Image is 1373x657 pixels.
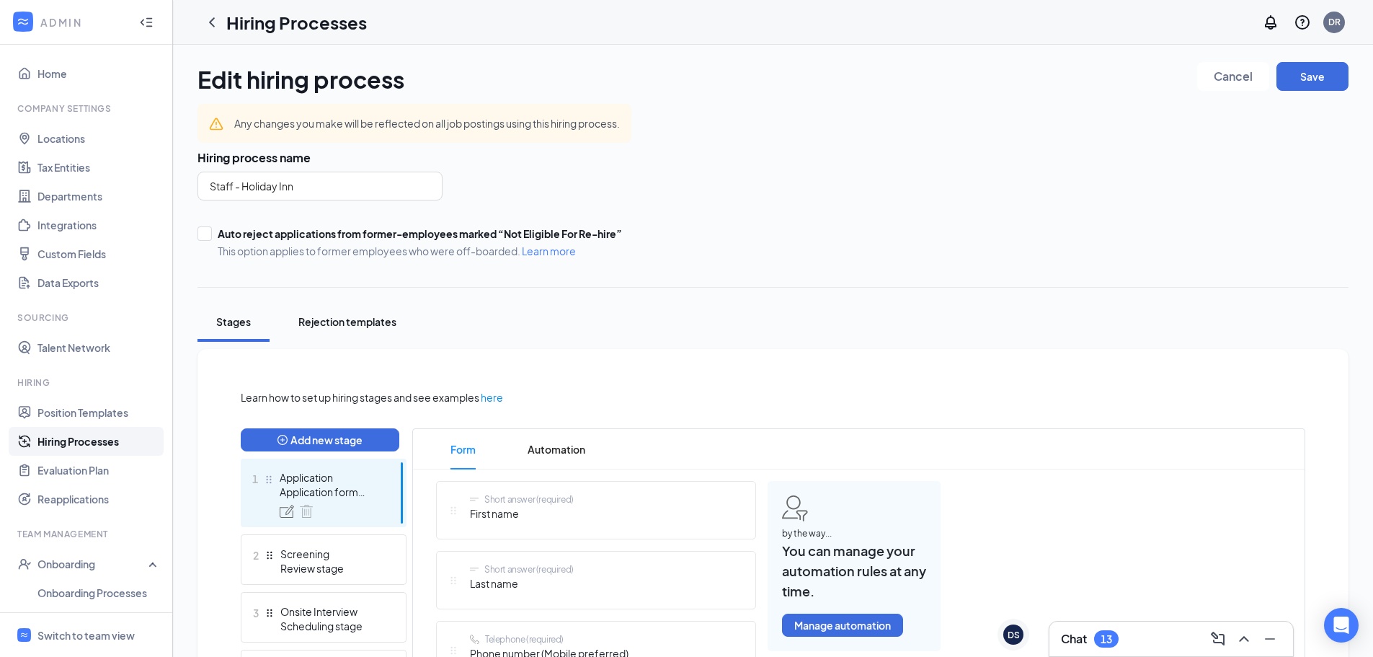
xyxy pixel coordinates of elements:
a: Departments [37,182,161,211]
svg: WorkstreamLogo [16,14,30,29]
a: Integrations [37,211,161,239]
span: First name [470,506,574,521]
svg: Minimize [1261,630,1279,648]
div: ADMIN [40,15,126,30]
button: Cancel [1197,62,1269,91]
button: Minimize [1258,627,1281,651]
div: Sourcing [17,312,158,324]
div: 13 [1101,633,1112,645]
div: Open Intercom Messenger [1324,608,1359,643]
span: Last name [470,576,574,591]
div: DS [1008,629,1020,641]
a: here [481,389,503,405]
div: Scheduling stage [280,619,386,633]
svg: ComposeMessage [1209,630,1227,648]
span: 2 [253,547,259,564]
a: Position Templates [37,398,161,427]
svg: WorkstreamLogo [19,630,29,640]
svg: Drag [448,645,458,656]
svg: ChevronLeft [203,14,221,31]
div: Screening [280,547,386,561]
div: Auto reject applications from former-employees marked “Not Eligible For Re-hire” [218,226,622,241]
svg: Collapse [139,15,154,30]
div: Team Management [17,528,158,540]
span: by the way... [782,527,926,541]
a: Onboarding Processes [37,578,161,607]
a: Locations [37,124,161,153]
div: Any changes you make will be reflected on all job postings using this hiring process. [234,115,620,131]
button: plus-circleAdd new stage [241,428,399,451]
button: ComposeMessage [1207,627,1230,651]
span: Cancel [1214,71,1253,81]
svg: UserCheck [17,557,32,571]
svg: Drag [448,506,458,516]
svg: Notifications [1262,14,1279,31]
svg: Drag [265,550,275,560]
span: 1 [252,470,258,488]
h3: Chat [1061,631,1087,647]
button: Manage automation [782,614,903,637]
span: Learn how to set up hiring stages and see examples [241,389,479,405]
a: Talent Network [37,333,161,362]
div: DR [1328,16,1341,28]
div: Rejection templates [298,314,396,329]
span: Form [450,429,476,469]
a: Learn more [522,244,576,257]
div: Review stage [280,561,386,576]
a: Data Exports [37,268,161,297]
a: Home [37,59,161,88]
a: Reapplications [37,485,161,513]
span: This option applies to former employees who were off-boarded. [218,244,622,258]
span: 3 [253,604,259,622]
svg: Drag [265,608,275,618]
a: Evaluation Plan [37,456,161,485]
div: Short answer (required) [484,493,574,506]
a: Tax Entities [37,153,161,182]
svg: ChevronUp [1235,630,1253,648]
h1: Edit hiring process [197,62,404,97]
input: Name of hiring process [197,172,443,200]
svg: Drag [264,475,274,485]
h1: Hiring Processes [226,10,367,35]
div: Application form stage [280,485,385,499]
div: Stages [212,314,255,329]
div: Hiring [17,376,158,389]
a: Custom Fields [37,239,161,268]
div: Telephone (required) [485,633,564,645]
div: Company Settings [17,102,158,115]
a: Hiring Processes [37,427,161,456]
a: Cancel [1197,62,1269,97]
div: Onsite Interview [280,604,386,619]
div: Switch to team view [37,628,135,643]
button: Save [1276,62,1348,91]
div: Short answer (required) [484,563,574,576]
svg: Drag [448,576,458,586]
button: ChevronUp [1232,627,1256,651]
span: You can manage your automation rules at any time. [782,541,926,602]
span: plus-circle [277,435,288,445]
h3: Hiring process name [197,150,1348,166]
svg: QuestionInfo [1294,14,1311,31]
div: Application [280,470,385,485]
svg: Warning [209,117,223,131]
span: Automation [528,429,585,469]
div: Onboarding [37,557,148,571]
